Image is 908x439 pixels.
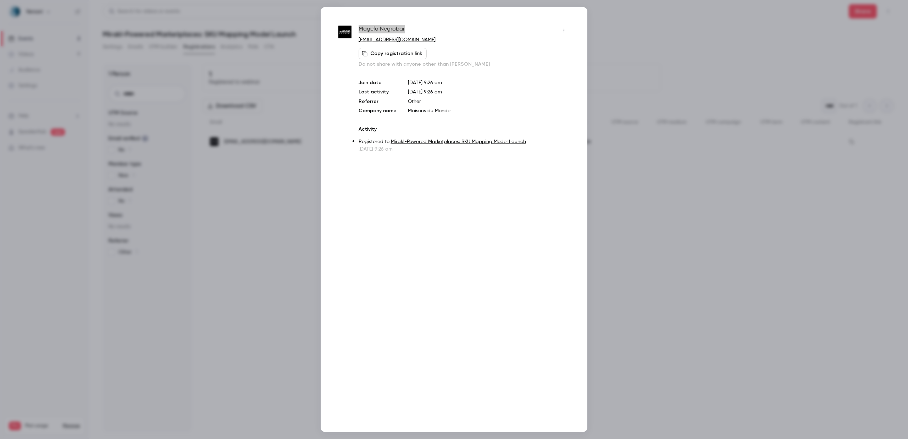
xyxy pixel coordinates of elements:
p: Maisons du Monde [408,107,570,114]
span: [DATE] 9:26 am [408,90,442,94]
p: Activity [359,126,570,133]
p: Company name [359,107,397,114]
a: [EMAIL_ADDRESS][DOMAIN_NAME] [359,37,436,42]
p: Do not share with anyone other than [PERSON_NAME] [359,61,570,68]
button: Copy registration link [359,48,427,59]
p: Join date [359,79,397,86]
a: Mirakl-Powered Marketplaces: SKU Mapping Model Launch [391,139,526,144]
img: maisonsdumonde.com [338,26,351,39]
span: Magela Negrobar [359,25,405,36]
p: Last activity [359,88,397,96]
p: Referrer [359,98,397,105]
p: Other [408,98,570,105]
p: [DATE] 9:26 am [359,146,570,153]
p: [DATE] 9:26 am [408,79,570,86]
p: Registered to [359,138,570,146]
